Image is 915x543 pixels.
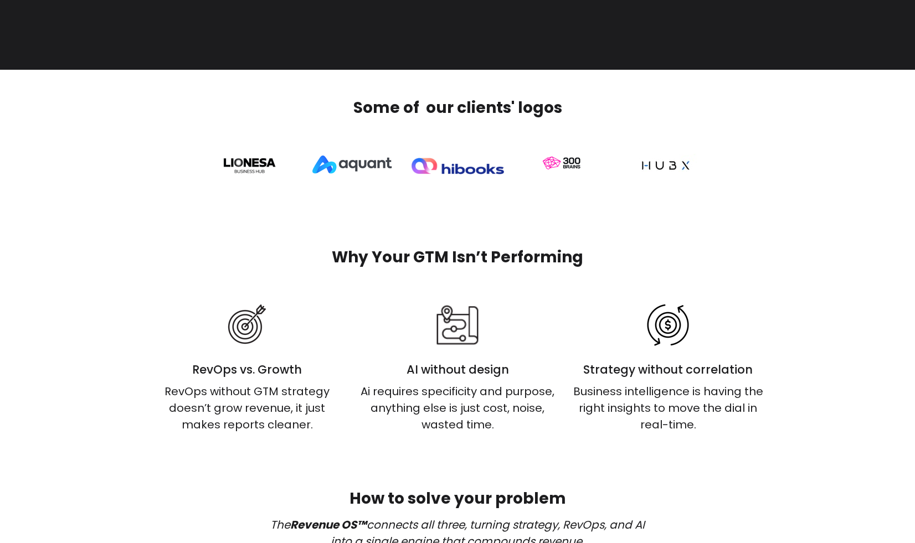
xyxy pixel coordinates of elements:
[361,383,554,433] div: Ai requires specificity and purpose, anything else is just cost, noise, wasted time.
[290,517,367,532] strong: Revenue OS™
[571,362,765,377] h4: Strategy without correlation
[361,362,554,377] h4: AI without design
[635,154,697,177] img: hubx logo-2
[150,362,344,377] h4: RevOps vs. Growth
[515,139,608,192] img: 300 brains colour testimonials-1
[225,303,269,347] img: Target-03
[150,247,765,268] h2: Why Your GTM Isn’t Performing
[150,488,765,509] h2: How to solve your problem
[150,383,344,433] div: RevOps without GTM strategy doesn’t grow revenue, it just makes reports cleaner.
[312,155,394,175] img: aquant_logo
[435,303,480,347] img: Roadmap-10
[411,158,504,174] img: site-logo
[223,156,276,175] img: lionesa logo
[571,383,765,433] div: Business intelligence is having the right insights to move the dial in real-time.
[203,97,712,118] h2: Some of our clients' logos
[646,303,690,347] img: Dollar sign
